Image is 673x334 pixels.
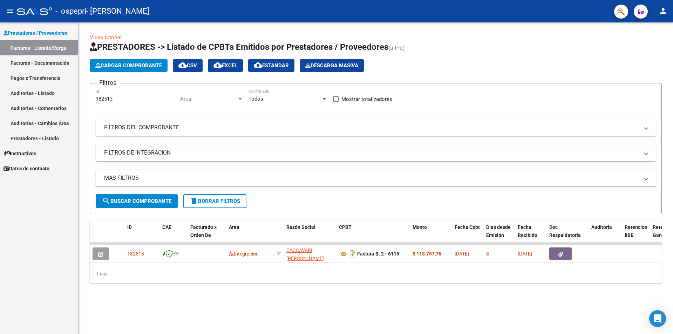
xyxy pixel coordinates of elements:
datatable-header-cell: Fecha Cpbt [452,220,483,251]
span: 182513 [127,251,144,257]
span: Días desde Emisión [486,224,511,238]
span: [DATE] [455,251,469,257]
mat-icon: cloud_download [213,61,222,69]
span: Fecha Cpbt [455,224,480,230]
strong: Factura B: 2 - 6115 [357,251,399,257]
span: Area [180,96,237,102]
span: [DATE] [518,251,532,257]
span: Doc Respaldatoria [549,224,581,238]
span: Cargar Comprobante [95,62,162,69]
datatable-header-cell: Doc Respaldatoria [546,220,589,251]
mat-panel-title: FILTROS DE INTEGRACION [104,149,639,157]
datatable-header-cell: Facturado x Orden De [188,220,226,251]
button: Borrar Filtros [183,194,246,208]
mat-icon: delete [190,197,198,205]
app-download-masive: Descarga masiva de comprobantes (adjuntos) [300,59,364,72]
datatable-header-cell: Area [226,220,273,251]
span: (alt+q) [388,45,405,51]
span: Retencion IIBB [625,224,647,238]
datatable-header-cell: CPBT [336,220,410,251]
mat-icon: search [102,197,110,205]
span: Todos [249,96,263,102]
i: Descargar documento [348,248,357,259]
span: EXCEL [213,62,237,69]
datatable-header-cell: Fecha Recibido [515,220,546,251]
span: Monto [413,224,427,230]
mat-expansion-panel-header: FILTROS DEL COMPROBANTE [96,119,656,136]
span: ID [127,224,132,230]
button: Estandar [248,59,294,72]
mat-panel-title: FILTROS DEL COMPROBANTE [104,124,639,131]
span: Area [229,224,239,230]
datatable-header-cell: ID [124,220,159,251]
span: Auditoria [591,224,612,230]
mat-icon: menu [6,7,14,15]
span: PRESTADORES -> Listado de CPBTs Emitidos por Prestadores / Proveedores [90,42,388,52]
mat-expansion-panel-header: FILTROS DE INTEGRACION [96,144,656,161]
div: Open Intercom Messenger [649,310,666,327]
div: 27061483395 [286,246,333,261]
span: CSV [178,62,197,69]
datatable-header-cell: Días desde Emisión [483,220,515,251]
span: CACCAVARI [PERSON_NAME] [286,247,324,261]
datatable-header-cell: CAE [159,220,188,251]
h3: Filtros [96,78,120,88]
button: CSV [173,59,203,72]
a: Video tutorial [90,34,122,41]
mat-icon: cloud_download [178,61,187,69]
mat-expansion-panel-header: MAS FILTROS [96,170,656,186]
button: EXCEL [208,59,243,72]
span: Borrar Filtros [190,198,240,204]
span: Datos de contacto [4,165,49,172]
datatable-header-cell: Monto [410,220,452,251]
mat-icon: person [659,7,667,15]
span: Razón Social [286,224,315,230]
mat-panel-title: MAS FILTROS [104,174,639,182]
span: 8 [486,251,489,257]
span: Descarga Masiva [305,62,358,69]
span: - [PERSON_NAME] [86,4,149,19]
datatable-header-cell: Auditoria [589,220,622,251]
span: Prestadores / Proveedores [4,29,67,37]
span: Fecha Recibido [518,224,537,238]
button: Descarga Masiva [300,59,364,72]
span: Integración [229,251,259,257]
span: Facturado x Orden De [190,224,217,238]
strong: $ 118.757,76 [413,251,441,257]
span: CPBT [339,224,352,230]
div: 1 total [90,265,662,283]
mat-icon: cloud_download [254,61,262,69]
span: Mostrar totalizadores [341,95,392,103]
span: - ospepri [55,4,86,19]
datatable-header-cell: Retencion IIBB [622,220,650,251]
span: Instructivos [4,150,36,157]
button: Cargar Comprobante [90,59,168,72]
span: Estandar [254,62,289,69]
span: Buscar Comprobante [102,198,171,204]
datatable-header-cell: Razón Social [284,220,336,251]
button: Buscar Comprobante [96,194,178,208]
span: CAE [162,224,171,230]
